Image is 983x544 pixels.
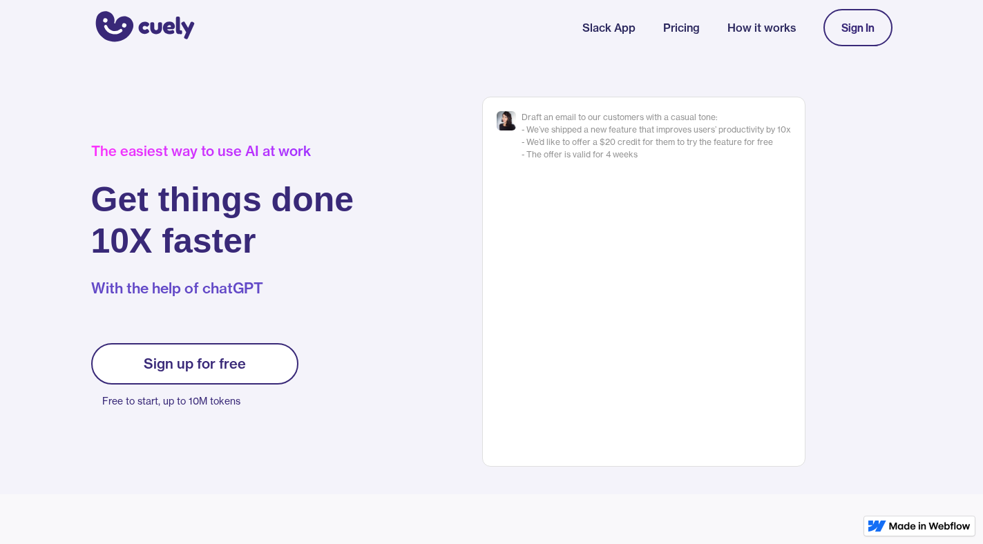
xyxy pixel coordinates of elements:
[663,19,700,36] a: Pricing
[823,9,893,46] a: Sign In
[91,343,298,385] a: Sign up for free
[102,391,298,411] p: Free to start, up to 10M tokens
[91,179,354,262] h1: Get things done 10X faster
[889,522,971,530] img: Made in Webflow
[91,143,354,159] div: The easiest way to use AI at work
[522,111,791,161] div: Draft an email to our customers with a casual tone: - We’ve shipped a new feature that improves u...
[727,19,796,36] a: How it works
[91,278,354,299] p: With the help of chatGPT
[91,2,195,53] a: home
[841,21,875,34] div: Sign In
[144,356,246,372] div: Sign up for free
[582,19,636,36] a: Slack App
